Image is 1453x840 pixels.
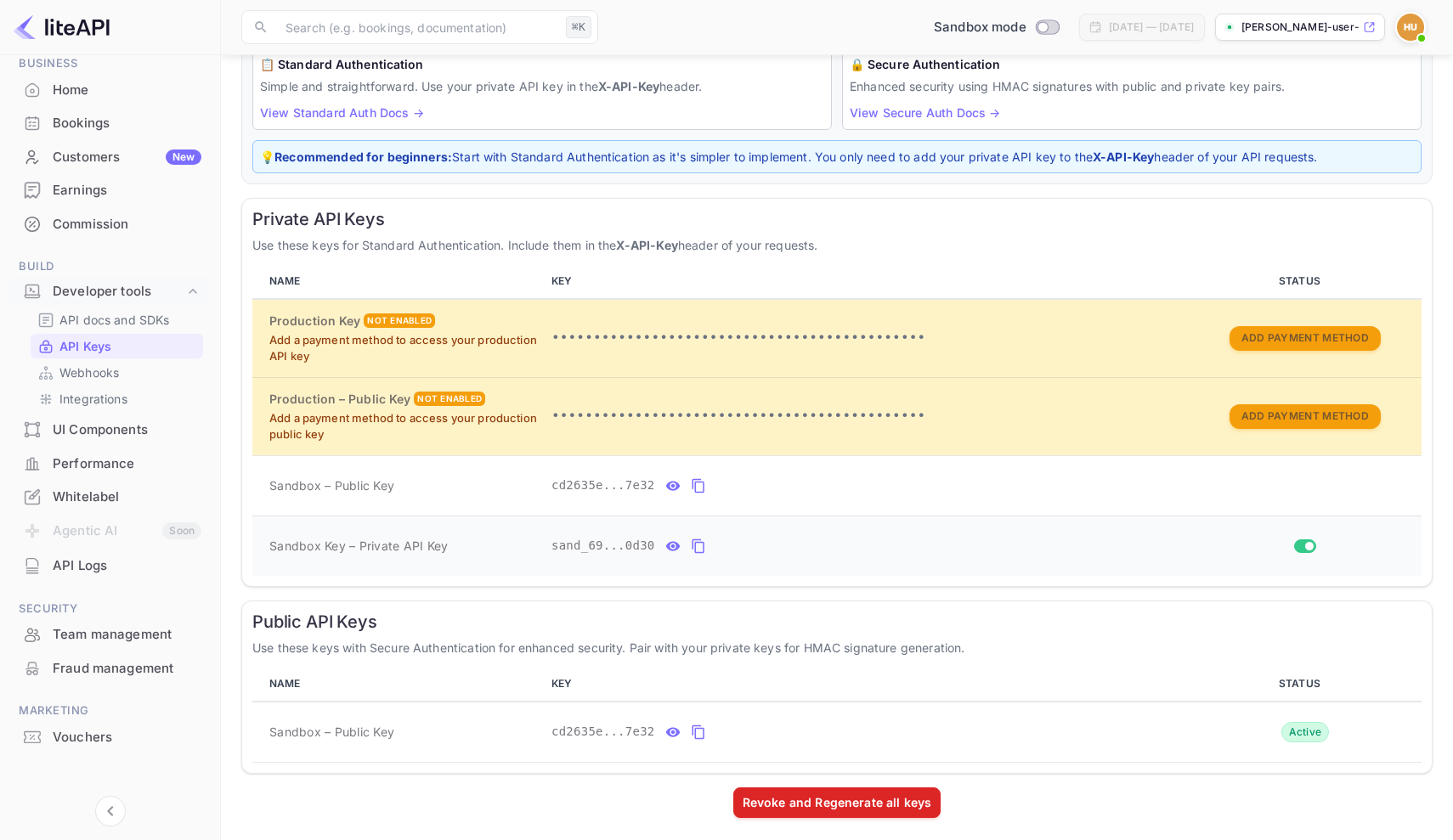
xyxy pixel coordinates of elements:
[37,390,196,408] a: Integrations
[37,311,196,329] a: API docs and SDKs
[1188,264,1422,299] th: STATUS
[10,702,210,720] span: Marketing
[59,364,119,381] p: Webhooks
[743,793,932,811] div: Revoke and Regenerate all keys
[10,652,210,685] div: Fraud management
[53,488,201,507] div: Whitelabel
[10,600,210,618] span: Security
[53,420,201,440] div: UI Components
[850,77,1414,95] p: Enhanced security using HMAC signatures with public and private key pairs.
[260,55,824,74] h6: 📋 Standard Authentication
[252,209,1422,229] h6: Private API Keys
[10,141,210,172] a: CustomersNew
[1109,20,1194,35] div: [DATE] — [DATE]
[252,667,1422,763] table: public api keys table
[10,721,210,753] a: Vouchers
[53,282,184,302] div: Developer tools
[252,264,1422,576] table: private api keys table
[616,238,677,252] strong: X-API-Key
[10,618,210,650] a: Team management
[252,667,545,702] th: NAME
[1230,326,1381,351] button: Add Payment Method
[59,337,111,355] p: API Keys
[10,174,210,207] div: Earnings
[551,537,655,555] span: sand_69...0d30
[53,454,201,474] div: Performance
[269,332,538,365] p: Add a payment method to access your production API key
[10,414,210,447] div: UI Components
[252,612,1422,632] h6: Public API Keys
[1188,667,1422,702] th: STATUS
[10,208,210,240] a: Commission
[551,476,655,494] span: cd2635e...7e32
[53,556,201,576] div: API Logs
[10,277,210,307] div: Developer tools
[269,476,394,494] span: Sandbox – Public Key
[95,796,126,826] button: Collapse navigation
[260,148,1414,166] p: 💡 Start with Standard Authentication as it's simpler to implement. You only need to add your priv...
[59,390,127,408] p: Integrations
[551,406,1181,426] p: •••••••••••••••••••••••••••••••••••••••••••••
[934,18,1026,37] span: Sandbox mode
[545,667,1188,702] th: KEY
[1230,404,1381,429] button: Add Payment Method
[551,328,1181,348] p: •••••••••••••••••••••••••••••••••••••••••••••
[1281,722,1330,742] div: Active
[10,481,210,512] a: Whitelabel
[53,114,201,133] div: Bookings
[850,55,1414,74] h6: 🔒 Secure Authentication
[10,208,210,241] div: Commission
[53,148,201,167] div: Customers
[1230,408,1381,422] a: Add Payment Method
[927,18,1066,37] div: Switch to Production mode
[10,721,210,754] div: Vouchers
[10,448,210,481] div: Performance
[551,723,655,741] span: cd2635e...7e32
[53,81,201,100] div: Home
[269,390,410,409] h6: Production – Public Key
[274,149,452,164] strong: Recommended for beginners:
[10,54,210,73] span: Business
[10,107,210,138] a: Bookings
[53,181,201,200] div: Earnings
[10,481,210,514] div: Whitelabel
[364,313,435,328] div: Not enabled
[10,107,210,140] div: Bookings
[275,10,559,44] input: Search (e.g. bookings, documentation)
[59,311,170,329] p: API docs and SDKs
[10,448,210,479] a: Performance
[260,77,824,95] p: Simple and straightforward. Use your private API key in the header.
[260,105,424,120] a: View Standard Auth Docs →
[37,337,196,355] a: API Keys
[10,74,210,107] div: Home
[10,74,210,105] a: Home
[414,392,485,406] div: Not enabled
[53,659,201,679] div: Fraud management
[37,364,196,381] a: Webhooks
[10,550,210,581] a: API Logs
[31,334,203,358] div: API Keys
[269,312,360,330] h6: Production Key
[545,264,1188,299] th: KEY
[166,149,201,165] div: New
[31,360,203,385] div: Webhooks
[14,14,110,41] img: LiteAPI logo
[10,618,210,651] div: Team management
[10,257,210,276] span: Build
[566,16,591,38] div: ⌘K
[10,550,210,583] div: API Logs
[10,652,210,684] a: Fraud management
[1230,330,1381,344] a: Add Payment Method
[53,625,201,645] div: Team management
[1093,149,1154,164] strong: X-API-Key
[31,307,203,332] div: API docs and SDKs
[1241,20,1360,35] p: [PERSON_NAME]-user-8q06f.nuit...
[31,386,203,411] div: Integrations
[252,236,1422,254] p: Use these keys for Standard Authentication. Include them in the header of your requests.
[252,264,545,299] th: NAME
[10,414,210,445] a: UI Components
[53,215,201,234] div: Commission
[10,141,210,174] div: CustomersNew
[252,639,1422,657] p: Use these keys with Secure Authentication for enhanced security. Pair with your private keys for ...
[53,728,201,747] div: Vouchers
